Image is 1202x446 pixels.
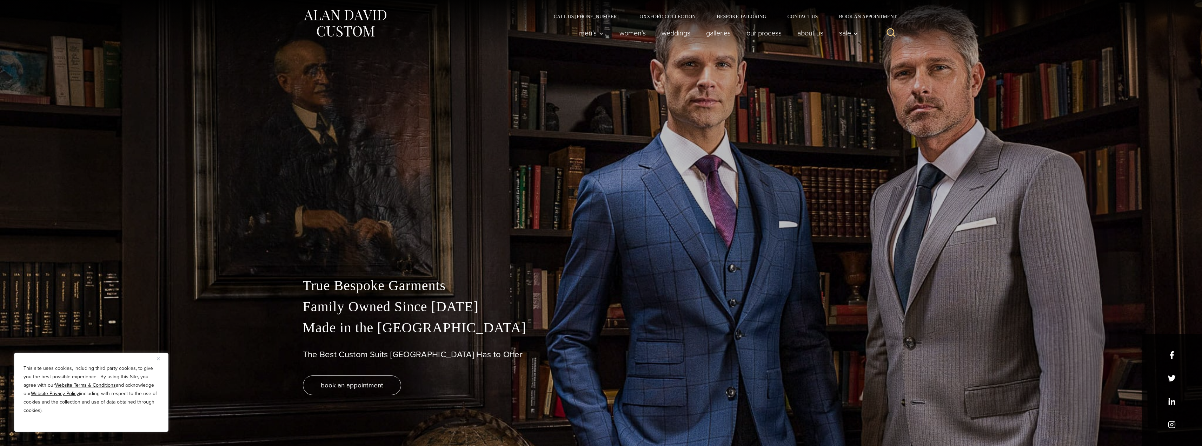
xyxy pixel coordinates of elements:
[303,275,899,338] p: True Bespoke Garments Family Owned Since [DATE] Made in the [GEOGRAPHIC_DATA]
[571,26,862,40] nav: Primary Navigation
[1168,398,1176,405] a: linkedin
[543,14,629,19] a: Call Us [PHONE_NUMBER]
[883,25,899,41] button: View Search Form
[629,14,706,19] a: Oxxford Collection
[303,350,899,360] h1: The Best Custom Suits [GEOGRAPHIC_DATA] Has to Offer
[698,26,738,40] a: Galleries
[1168,421,1176,428] a: instagram
[543,14,899,19] nav: Secondary Navigation
[738,26,789,40] a: Our Process
[31,390,79,397] a: Website Privacy Policy
[1168,374,1176,382] a: x/twitter
[157,357,160,360] img: Close
[828,14,899,19] a: Book an Appointment
[321,380,383,390] span: book an appointment
[55,381,116,389] a: Website Terms & Conditions
[303,375,401,395] a: book an appointment
[579,29,604,36] span: Men’s
[1168,351,1176,359] a: facebook
[24,364,159,415] p: This site uses cookies, including third party cookies, to give you the best possible experience. ...
[839,29,858,36] span: Sale
[706,14,777,19] a: Bespoke Tailoring
[653,26,698,40] a: weddings
[611,26,653,40] a: Women’s
[157,354,165,363] button: Close
[303,8,387,39] img: Alan David Custom
[777,14,829,19] a: Contact Us
[789,26,831,40] a: About Us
